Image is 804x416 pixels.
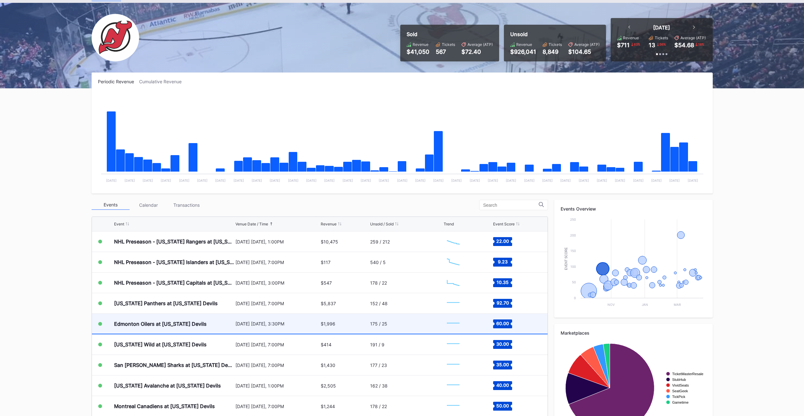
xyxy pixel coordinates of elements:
text: [DATE] [324,179,335,182]
div: Revenue [623,35,639,40]
div: $41,050 [407,48,429,55]
div: [US_STATE] Panthers at [US_STATE] Devils [114,300,218,306]
text: 0 [574,296,576,300]
div: [DATE] [DATE], 7:00PM [235,342,319,347]
text: 9.23 [498,259,508,264]
div: 152 / 48 [370,301,388,306]
text: 60.00 [496,320,509,326]
div: Event [114,222,124,226]
div: 56 % [659,42,666,47]
div: [DATE] [DATE], 7:00PM [235,404,319,409]
text: SeatGeek [672,389,688,393]
text: [DATE] [506,179,516,182]
svg: Chart title [444,378,463,394]
div: 259 / 212 [370,239,390,244]
text: Jan [641,303,648,306]
div: [DATE] [DATE], 1:00PM [235,239,319,244]
text: [DATE] [397,179,407,182]
div: Unsold [510,31,600,37]
text: 100 [570,265,576,268]
svg: Chart title [444,234,463,249]
text: 250 [570,217,576,221]
div: Marketplaces [561,330,706,336]
div: Calendar [130,200,168,210]
div: $1,244 [321,404,335,409]
div: [DATE] [DATE], 3:30PM [235,321,319,326]
text: [DATE] [669,179,680,182]
div: Trend [444,222,454,226]
text: [DATE] [106,179,117,182]
div: Revenue [413,42,428,47]
text: 50 [572,280,576,284]
text: [DATE] [288,179,298,182]
text: [DATE] [342,179,353,182]
text: [DATE] [451,179,462,182]
div: Events Overview [561,206,706,211]
text: 40.00 [496,382,509,388]
svg: Chart title [444,275,463,291]
div: Transactions [168,200,206,210]
svg: Chart title [444,295,463,311]
div: 178 / 22 [370,404,387,409]
text: VividSeats [672,383,689,387]
div: 18 % [698,42,705,47]
div: $926,041 [510,48,536,55]
text: [DATE] [179,179,189,182]
div: 191 / 9 [370,342,384,347]
div: Tickets [549,42,562,47]
div: $10,475 [321,239,338,244]
div: 540 / 5 [370,260,386,265]
div: $117 [321,260,331,265]
text: Nov [608,303,615,306]
text: [DATE] [161,179,171,182]
text: 10.35 [497,280,509,285]
svg: Chart title [444,337,463,352]
text: [DATE] [615,179,625,182]
text: [DATE] [469,179,480,182]
div: $1,430 [321,362,335,368]
div: Tickets [655,35,668,40]
text: 35.00 [496,362,509,367]
div: Edmonton Oilers at [US_STATE] Devils [114,321,207,327]
text: [DATE] [306,179,316,182]
text: [DATE] [215,179,226,182]
text: [DATE] [633,179,643,182]
div: [DATE] [DATE], 3:00PM [235,280,319,286]
div: Montreal Canadiens at [US_STATE] Devils [114,403,215,409]
text: 200 [570,233,576,237]
div: $72.40 [461,48,493,55]
div: [DATE] [DATE], 7:00PM [235,260,319,265]
div: [US_STATE] Avalanche at [US_STATE] Devils [114,382,221,389]
div: [DATE] [DATE], 1:00PM [235,383,319,388]
div: $711 [617,42,630,48]
text: [DATE] [124,179,135,182]
div: $104.65 [568,48,600,55]
text: [DATE] [578,179,589,182]
div: 178 / 22 [370,280,387,286]
text: [DATE] [488,179,498,182]
div: Average (ATP) [574,42,600,47]
img: NJ_Devils_Hockey_Secondary.png [92,14,139,61]
div: $1,996 [321,321,335,326]
div: 162 / 38 [370,383,388,388]
div: [US_STATE] Wild at [US_STATE] Devils [114,341,207,348]
text: [DATE] [379,179,389,182]
div: Revenue [516,42,532,47]
text: [DATE] [233,179,244,182]
div: Periodic Revenue [98,79,139,84]
svg: Chart title [561,216,706,311]
text: [DATE] [360,179,371,182]
div: Average (ATP) [680,35,706,40]
text: [DATE] [651,179,662,182]
text: StubHub [672,378,686,381]
div: 175 / 25 [370,321,387,326]
text: 22.00 [496,238,509,244]
div: [DATE] [DATE], 7:00PM [235,301,319,306]
div: NHL Preseason - [US_STATE] Capitals at [US_STATE] Devils (Split Squad) [114,280,234,286]
div: Cumulative Revenue [139,79,187,84]
div: [DATE] [DATE], 7:00PM [235,362,319,368]
text: TickPick [672,395,685,399]
input: Search [483,203,539,208]
div: San [PERSON_NAME] Sharks at [US_STATE] Devils [114,362,234,368]
div: Sold [407,31,493,37]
